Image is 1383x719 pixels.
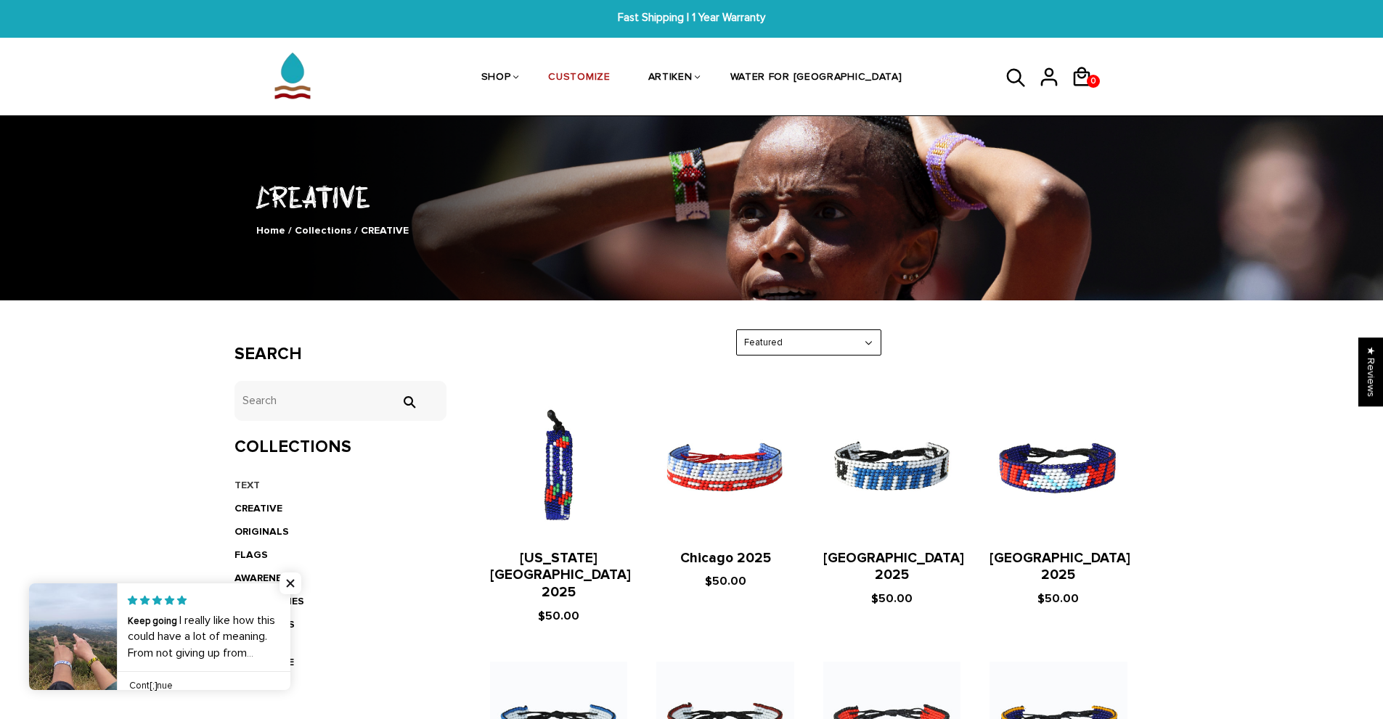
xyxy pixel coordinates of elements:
h3: Collections [234,437,447,458]
span: 0 [1088,71,1099,91]
a: AWARENESS [234,572,295,584]
a: SHOP [481,40,511,117]
span: / [288,224,292,237]
span: Fast Shipping | 1 Year Warranty [424,9,960,26]
input: Search [394,395,423,408]
span: $50.00 [705,574,746,588]
a: Home [256,224,285,237]
a: 0 [1071,92,1103,94]
input: Search [234,381,447,421]
span: $50.00 [538,609,579,623]
a: [GEOGRAPHIC_DATA] 2025 [990,550,1130,584]
span: / [354,224,358,237]
a: CREATIVE [234,502,282,514]
a: ORIGINALS [234,525,289,538]
h1: CREATIVE [234,177,1149,215]
a: [GEOGRAPHIC_DATA] 2025 [823,550,964,584]
a: WATER FOR [GEOGRAPHIC_DATA] [730,40,902,117]
a: [US_STATE][GEOGRAPHIC_DATA] 2025 [490,550,631,601]
a: TEXT [234,479,260,491]
a: CUSTOMIZE [548,40,610,117]
a: Collections [295,224,351,237]
span: $50.00 [1037,591,1079,606]
a: Chicago 2025 [680,550,771,567]
a: FLAGS [234,549,268,561]
h3: Search [234,344,447,365]
span: CREATIVE [361,224,409,237]
span: $50.00 [871,591,913,606]
a: ARTIKEN [648,40,693,117]
div: Click to open Judge.me floating reviews tab [1358,337,1383,406]
span: Close popup widget [280,572,301,594]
